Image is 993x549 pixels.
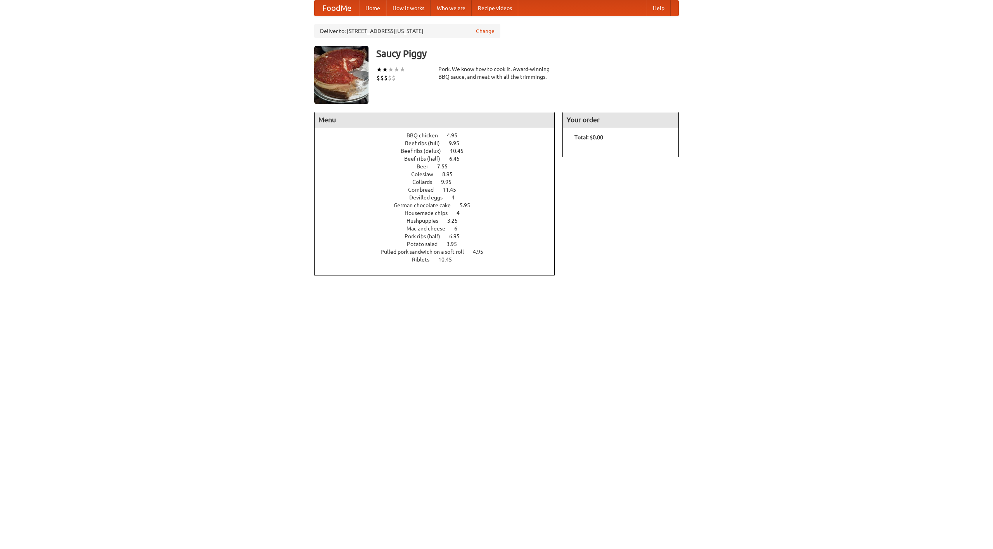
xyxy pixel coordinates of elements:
a: Housemade chips 4 [405,210,474,216]
li: ★ [394,65,400,74]
span: Beef ribs (full) [405,140,448,146]
span: 10.45 [438,256,460,263]
a: Riblets 10.45 [412,256,466,263]
a: Mac and cheese 6 [407,225,472,232]
a: Potato salad 3.95 [407,241,471,247]
span: 3.95 [446,241,465,247]
span: Coleslaw [411,171,441,177]
span: Housemade chips [405,210,455,216]
div: Pork. We know how to cook it. Award-winning BBQ sauce, and meat with all the trimmings. [438,65,555,81]
li: $ [392,74,396,82]
li: $ [376,74,380,82]
span: 4.95 [473,249,491,255]
h4: Your order [563,112,678,128]
a: Collards 9.95 [412,179,466,185]
a: Devilled eggs 4 [409,194,469,201]
a: Beef ribs (half) 6.45 [404,156,474,162]
span: German chocolate cake [394,202,458,208]
span: 11.45 [443,187,464,193]
div: Deliver to: [STREET_ADDRESS][US_STATE] [314,24,500,38]
a: How it works [386,0,431,16]
span: 4 [452,194,462,201]
a: Who we are [431,0,472,16]
li: $ [380,74,384,82]
span: Mac and cheese [407,225,453,232]
a: BBQ chicken 4.95 [407,132,472,139]
span: Beer [417,163,436,170]
h3: Saucy Piggy [376,46,679,61]
a: Beef ribs (delux) 10.45 [401,148,478,154]
a: Pulled pork sandwich on a soft roll 4.95 [381,249,498,255]
a: Pork ribs (half) 6.95 [405,233,474,239]
span: 6.95 [449,233,467,239]
span: 9.95 [441,179,459,185]
span: Cornbread [408,187,441,193]
span: Pulled pork sandwich on a soft roll [381,249,472,255]
a: Cornbread 11.45 [408,187,471,193]
a: Home [359,0,386,16]
span: Collards [412,179,440,185]
span: 4.95 [447,132,465,139]
a: FoodMe [315,0,359,16]
b: Total: $0.00 [574,134,603,140]
a: Hushpuppies 3.25 [407,218,472,224]
span: BBQ chicken [407,132,446,139]
a: Coleslaw 8.95 [411,171,467,177]
span: 4 [457,210,467,216]
img: angular.jpg [314,46,368,104]
li: $ [388,74,392,82]
a: Change [476,27,495,35]
a: Beer 7.55 [417,163,462,170]
h4: Menu [315,112,554,128]
span: Potato salad [407,241,445,247]
span: 5.95 [460,202,478,208]
span: Devilled eggs [409,194,450,201]
li: $ [384,74,388,82]
span: 9.95 [449,140,467,146]
a: Help [647,0,671,16]
span: Riblets [412,256,437,263]
span: 6 [454,225,465,232]
span: Beef ribs (delux) [401,148,449,154]
li: ★ [388,65,394,74]
span: Hushpuppies [407,218,446,224]
li: ★ [382,65,388,74]
span: Pork ribs (half) [405,233,448,239]
span: 7.55 [437,163,455,170]
li: ★ [376,65,382,74]
a: Beef ribs (full) 9.95 [405,140,474,146]
span: 8.95 [442,171,460,177]
li: ★ [400,65,405,74]
span: 3.25 [447,218,465,224]
span: 6.45 [449,156,467,162]
span: Beef ribs (half) [404,156,448,162]
a: Recipe videos [472,0,518,16]
span: 10.45 [450,148,471,154]
a: German chocolate cake 5.95 [394,202,484,208]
